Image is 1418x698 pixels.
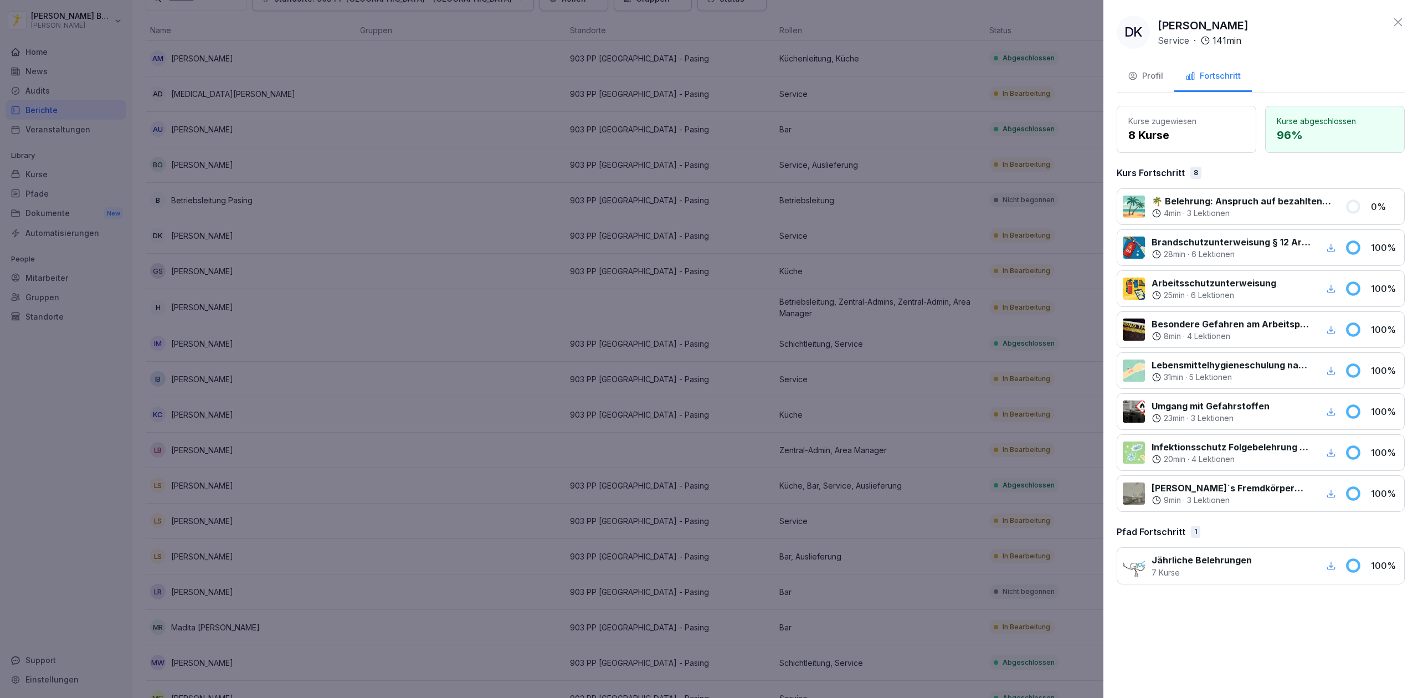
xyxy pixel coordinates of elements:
[1213,34,1241,47] p: 141 min
[1371,200,1399,213] p: 0 %
[1190,167,1201,179] div: 8
[1128,127,1245,143] p: 8 Kurse
[1164,208,1181,219] p: 4 min
[1117,166,1185,179] p: Kurs Fortschritt
[1187,331,1230,342] p: 4 Lektionen
[1191,526,1200,538] div: 1
[1187,208,1230,219] p: 3 Lektionen
[1164,495,1181,506] p: 9 min
[1152,276,1276,290] p: Arbeitsschutzunterweisung
[1152,249,1311,260] div: ·
[1164,413,1185,424] p: 23 min
[1191,290,1234,301] p: 6 Lektionen
[1152,399,1270,413] p: Umgang mit Gefahrstoffen
[1152,290,1276,301] div: ·
[1164,331,1181,342] p: 8 min
[1191,413,1234,424] p: 3 Lektionen
[1152,567,1252,578] p: 7 Kurse
[1152,413,1270,424] div: ·
[1371,241,1399,254] p: 100 %
[1152,481,1311,495] p: [PERSON_NAME]`s Fremdkörpermanagement
[1152,235,1311,249] p: Brandschutzunterweisung § 12 ArbSchG
[1174,62,1252,92] button: Fortschritt
[1158,34,1189,47] p: Service
[1164,372,1183,383] p: 31 min
[1371,364,1399,377] p: 100 %
[1128,115,1245,127] p: Kurse zugewiesen
[1152,194,1332,208] p: 🌴 Belehrung: Anspruch auf bezahlten Erholungsurlaub und [PERSON_NAME]
[1185,70,1241,83] div: Fortschritt
[1371,282,1399,295] p: 100 %
[1152,553,1252,567] p: Jährliche Belehrungen
[1191,454,1235,465] p: 4 Lektionen
[1191,249,1235,260] p: 6 Lektionen
[1164,290,1185,301] p: 25 min
[1277,127,1393,143] p: 96 %
[1152,495,1311,506] div: ·
[1371,323,1399,336] p: 100 %
[1128,70,1163,83] div: Profil
[1152,317,1311,331] p: Besondere Gefahren am Arbeitsplatz
[1117,525,1185,538] p: Pfad Fortschritt
[1117,16,1150,49] div: DK
[1152,208,1332,219] div: ·
[1152,331,1311,342] div: ·
[1187,495,1230,506] p: 3 Lektionen
[1152,454,1311,465] div: ·
[1117,62,1174,92] button: Profil
[1371,446,1399,459] p: 100 %
[1152,358,1311,372] p: Lebensmittelhygieneschulung nach EU-Verordnung (EG) Nr. 852 / 2004
[1189,372,1232,383] p: 5 Lektionen
[1371,559,1399,572] p: 100 %
[1152,440,1311,454] p: Infektionsschutz Folgebelehrung (nach §43 IfSG)
[1371,405,1399,418] p: 100 %
[1158,17,1249,34] p: [PERSON_NAME]
[1152,372,1311,383] div: ·
[1158,34,1241,47] div: ·
[1164,454,1185,465] p: 20 min
[1277,115,1393,127] p: Kurse abgeschlossen
[1371,487,1399,500] p: 100 %
[1164,249,1185,260] p: 28 min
